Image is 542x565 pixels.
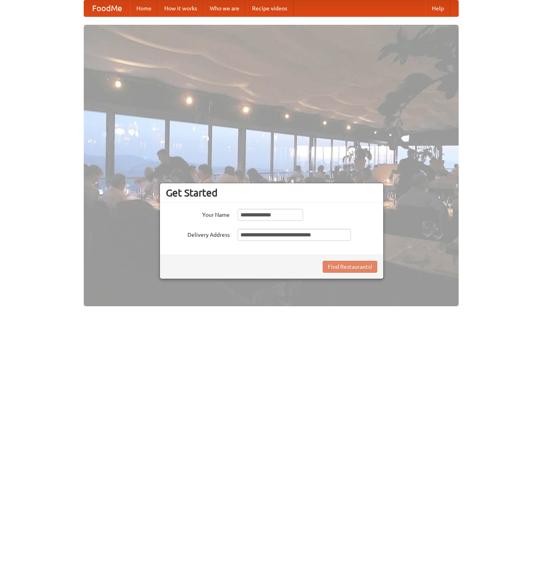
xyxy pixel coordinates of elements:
[246,0,294,16] a: Recipe videos
[158,0,203,16] a: How it works
[130,0,158,16] a: Home
[426,0,450,16] a: Help
[166,187,377,199] h3: Get Started
[203,0,246,16] a: Who we are
[323,261,377,273] button: Find Restaurants!
[166,209,230,219] label: Your Name
[166,229,230,239] label: Delivery Address
[84,0,130,16] a: FoodMe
